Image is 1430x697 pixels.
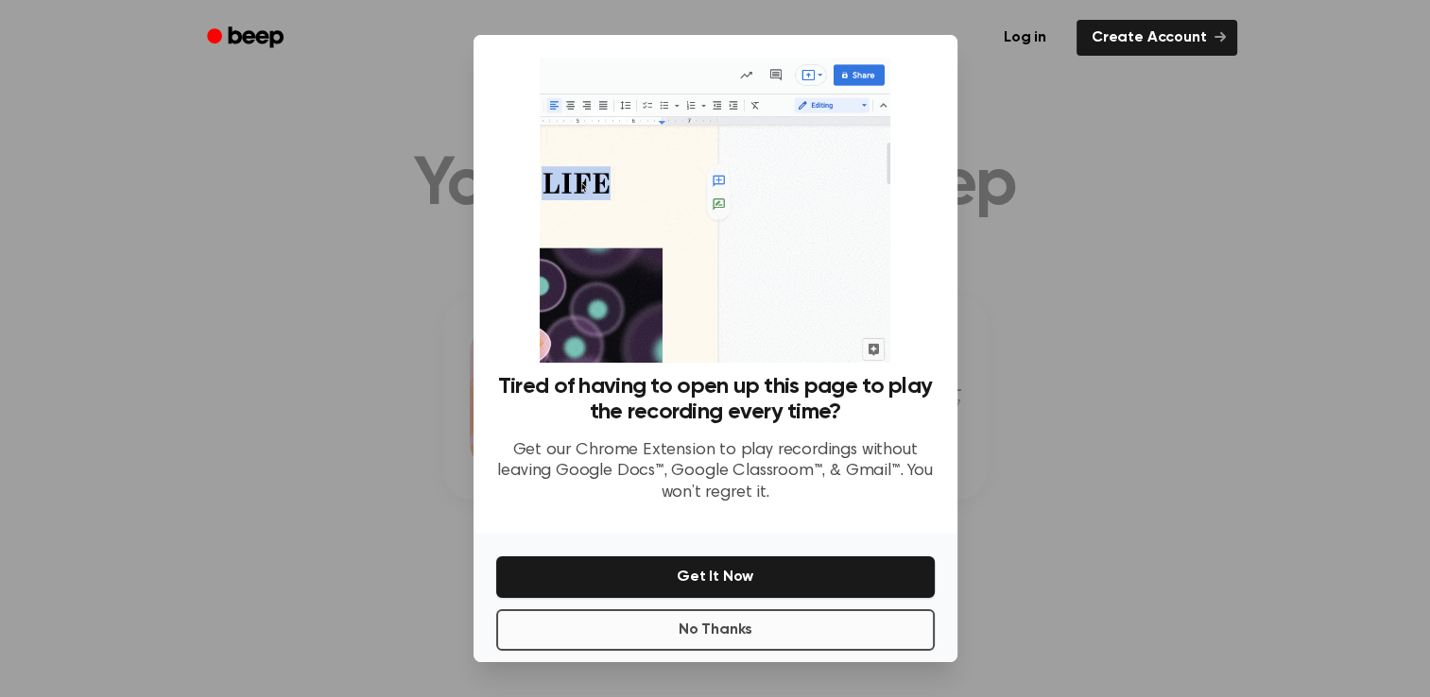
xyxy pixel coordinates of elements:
[496,556,935,598] button: Get It Now
[496,374,935,425] h3: Tired of having to open up this page to play the recording every time?
[1077,20,1237,56] a: Create Account
[496,609,935,651] button: No Thanks
[985,16,1065,59] a: Log in
[496,440,935,504] p: Get our Chrome Extension to play recordings without leaving Google Docs™, Google Classroom™, & Gm...
[194,20,301,57] a: Beep
[540,58,890,363] img: Beep extension in action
